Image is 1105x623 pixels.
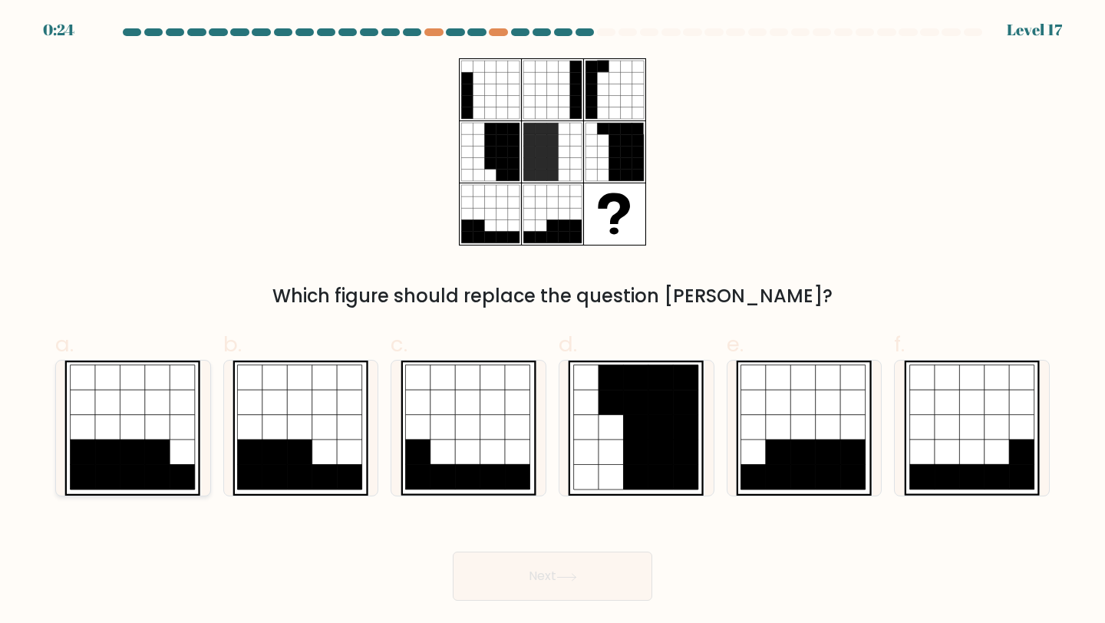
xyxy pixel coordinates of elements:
span: e. [727,329,744,359]
span: f. [894,329,905,359]
span: b. [223,329,242,359]
span: a. [55,329,74,359]
span: c. [391,329,407,359]
div: Which figure should replace the question [PERSON_NAME]? [64,282,1041,310]
button: Next [453,552,652,601]
div: 0:24 [43,18,74,41]
span: d. [559,329,577,359]
div: Level 17 [1007,18,1062,41]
